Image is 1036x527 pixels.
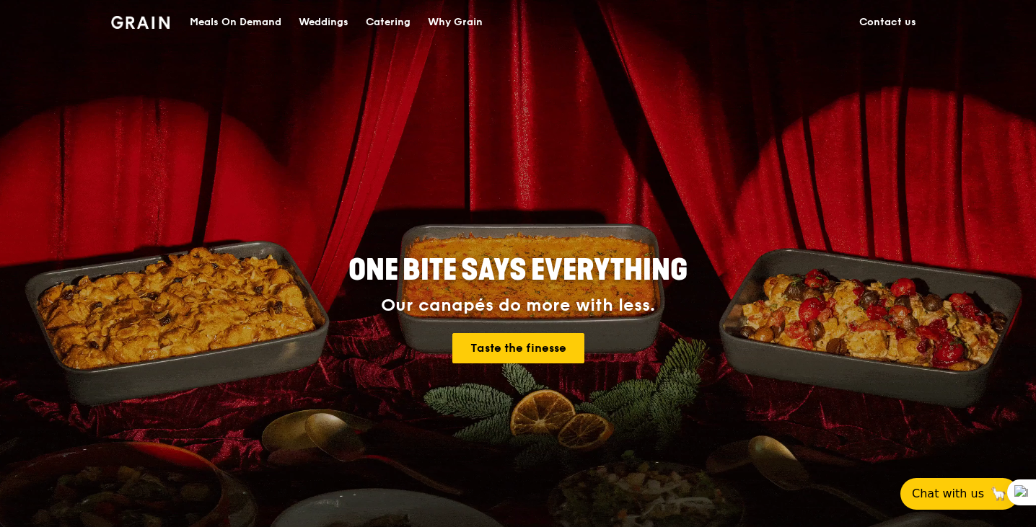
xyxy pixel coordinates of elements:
[452,333,584,363] a: Taste the finesse
[190,1,281,44] div: Meals On Demand
[419,1,491,44] a: Why Grain
[299,1,348,44] div: Weddings
[111,16,170,29] img: Grain
[366,1,411,44] div: Catering
[258,296,778,316] div: Our canapés do more with less.
[290,1,357,44] a: Weddings
[900,478,1019,510] button: Chat with us🦙
[357,1,419,44] a: Catering
[851,1,925,44] a: Contact us
[990,485,1007,502] span: 🦙
[348,253,688,288] span: ONE BITE SAYS EVERYTHING
[912,485,984,502] span: Chat with us
[428,1,483,44] div: Why Grain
